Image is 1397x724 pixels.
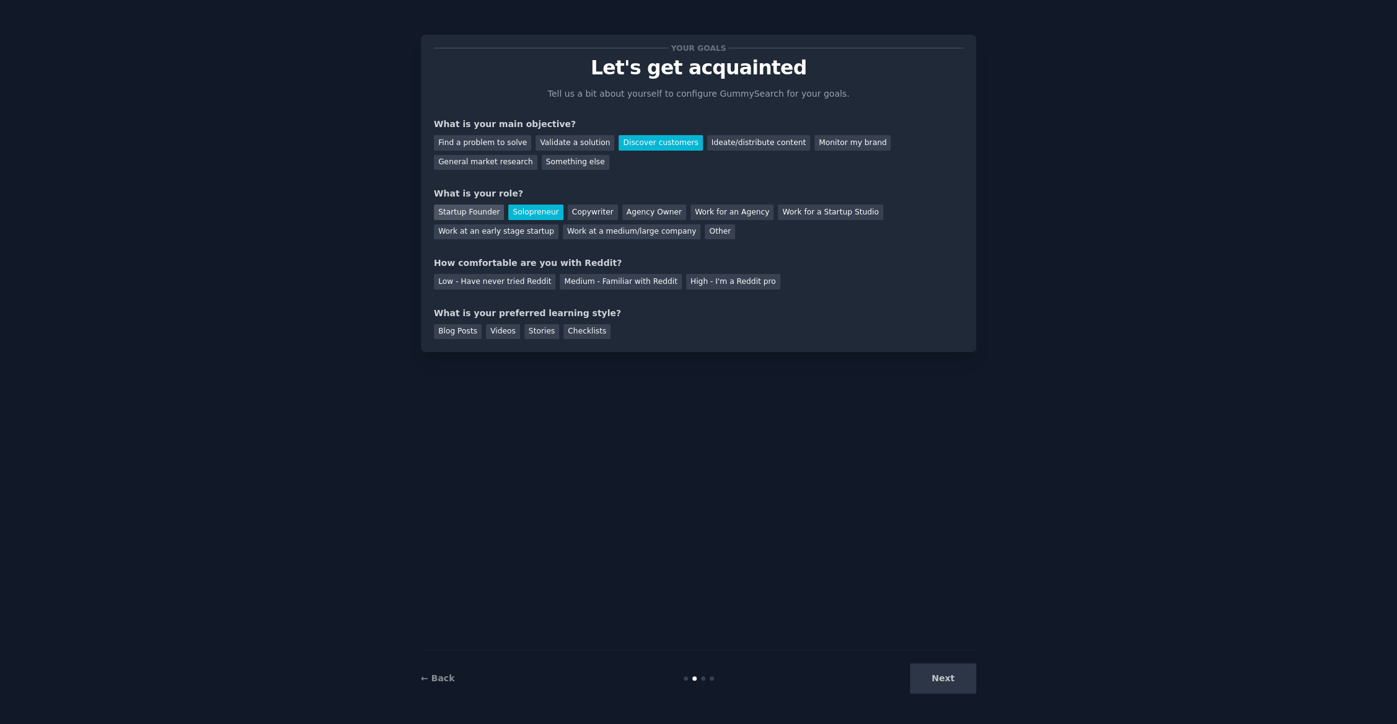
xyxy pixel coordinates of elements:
div: Low - Have never tried Reddit [434,274,555,289]
div: Solopreneur [508,205,563,220]
p: Let's get acquainted [434,57,963,79]
div: Copywriter [568,205,618,220]
div: Checklists [563,324,610,340]
div: Blog Posts [434,324,482,340]
div: What is your role? [434,187,963,200]
div: What is your main objective? [434,118,963,131]
div: Agency Owner [622,205,686,220]
a: ← Back [421,673,454,683]
div: Find a problem to solve [434,135,531,151]
span: Your goals [669,42,728,55]
div: Videos [486,324,520,340]
div: Other [705,224,735,240]
div: Work at a medium/large company [563,224,700,240]
div: Startup Founder [434,205,504,220]
div: Validate a solution [535,135,614,151]
div: Work for an Agency [690,205,773,220]
div: Something else [542,155,609,170]
div: High - I'm a Reddit pro [686,274,780,289]
div: Monitor my brand [814,135,891,151]
div: Medium - Familiar with Reddit [560,274,681,289]
div: Discover customers [619,135,702,151]
div: Ideate/distribute content [707,135,810,151]
p: Tell us a bit about yourself to configure GummySearch for your goals. [542,87,855,100]
div: Work at an early stage startup [434,224,558,240]
div: Stories [524,324,559,340]
div: What is your preferred learning style? [434,307,963,320]
div: How comfortable are you with Reddit? [434,257,963,270]
div: General market research [434,155,537,170]
div: Work for a Startup Studio [778,205,883,220]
